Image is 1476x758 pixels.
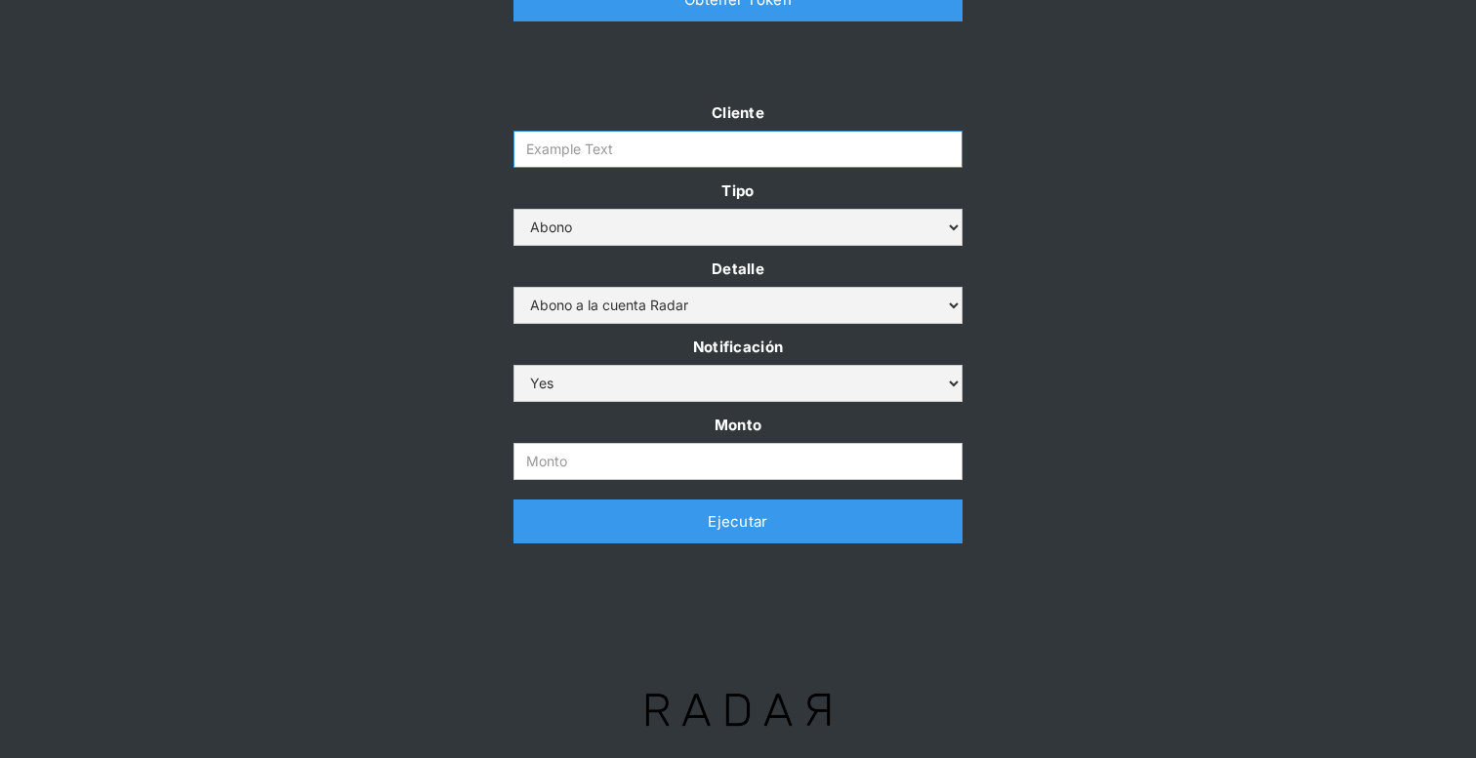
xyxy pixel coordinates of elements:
[513,178,963,204] label: Tipo
[513,131,963,168] input: Example Text
[513,256,963,282] label: Detalle
[613,660,862,758] img: Logo Radar
[513,100,963,126] label: Cliente
[513,412,963,438] label: Monto
[513,499,963,543] a: Ejecutar
[513,443,963,480] input: Monto
[513,334,963,360] label: Notificación
[513,100,963,480] form: Form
